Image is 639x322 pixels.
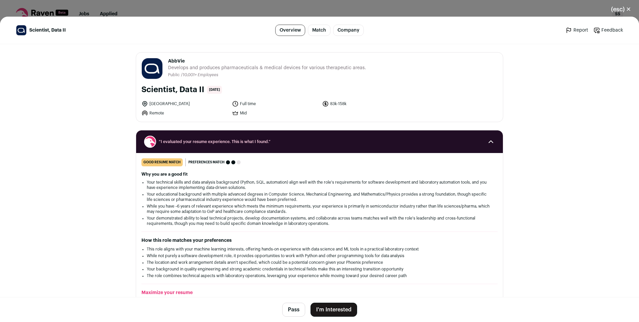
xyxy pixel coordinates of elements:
[147,204,492,214] li: While you have ~6 years of relevant experience which meets the minimum requirements, your experie...
[141,289,498,296] h2: Maximize your resume
[159,139,480,144] span: “I evaluated your resume experience. This is what I found.”
[147,180,492,190] li: Your technical skills and data analysis background (Python, SQL, automation) align well with the ...
[141,110,228,116] li: Remote
[168,65,366,71] span: Develops and produces pharmaceuticals & medical devices for various therapeutic areas.
[232,100,319,107] li: Full time
[333,25,364,36] a: Company
[308,25,330,36] a: Match
[207,86,222,94] span: [DATE]
[141,84,204,95] h1: Scientist, Data II
[565,27,588,34] a: Report
[147,253,492,258] li: While not purely a software development role, it provides opportunities to work with Python and o...
[168,73,181,78] li: Public
[16,25,26,35] img: 9bb8f42bc2a01c8d2368b17f7f6ecb2cf3778cc0eeedc100ffeb73f28e689dc1.jpg
[188,159,225,166] span: Preferences match
[147,273,492,278] li: The role combines technical aspects with laboratory operations, leveraging your experience while ...
[232,110,319,116] li: Mid
[147,216,492,226] li: Your demonstrated ability to lead technical projects, develop documentation systems, and collabor...
[29,27,66,34] span: Scientist, Data II
[183,73,218,77] span: 10,001+ Employees
[141,158,183,166] div: good resume match
[141,237,498,244] h2: How this role matches your preferences
[142,58,162,79] img: 9bb8f42bc2a01c8d2368b17f7f6ecb2cf3778cc0eeedc100ffeb73f28e689dc1.jpg
[603,2,639,17] button: Close modal
[141,100,228,107] li: [GEOGRAPHIC_DATA]
[181,73,218,78] li: /
[168,58,366,65] span: AbbVie
[275,25,305,36] a: Overview
[141,172,498,177] h2: Why you are a good fit
[311,303,357,317] button: I'm Interested
[593,27,623,34] a: Feedback
[147,260,492,265] li: The location and work arrangement details aren't specified, which could be a potential concern gi...
[147,266,492,272] li: Your background in quality engineering and strong academic credentials in technical fields make t...
[147,246,492,252] li: This role aligns with your machine learning interests, offering hands-on experience with data sci...
[282,303,305,317] button: Pass
[322,100,409,107] li: 83k-158k
[147,192,492,202] li: Your educational background with multiple advanced degrees in Computer Science, Mechanical Engine...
